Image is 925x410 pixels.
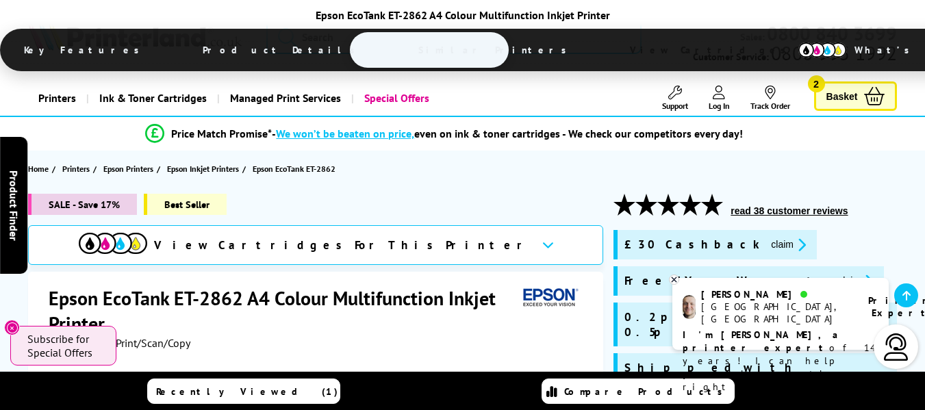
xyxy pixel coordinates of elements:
[683,295,696,319] img: ashley-livechat.png
[167,162,239,176] span: Epson Inkjet Printers
[28,194,137,215] span: SALE - Save 17%
[662,86,688,111] a: Support
[683,329,842,354] b: I'm [PERSON_NAME], a printer expert
[103,162,153,176] span: Epson Printers
[624,273,827,289] span: Free 5 Year Warranty
[564,385,730,398] span: Compare Products
[156,385,338,398] span: Recently Viewed (1)
[147,379,340,404] a: Recently Viewed (1)
[4,320,20,335] button: Close
[609,32,819,68] span: View Cartridges
[624,237,760,253] span: £30 Cashback
[701,288,851,300] div: [PERSON_NAME]
[7,122,882,146] li: modal_Promise
[62,162,93,176] a: Printers
[99,81,207,116] span: Ink & Toner Cartridges
[798,42,846,57] img: cmyk-icon.svg
[171,127,272,140] span: Price Match Promise*
[86,81,217,116] a: Ink & Toner Cartridges
[62,162,90,176] span: Printers
[167,162,242,176] a: Epson Inkjet Printers
[272,127,743,140] div: - even on ink & toner cartridges - We check our competitors every day!
[182,34,383,66] span: Product Details
[624,309,890,339] span: 0.2p per Mono Page, 0.5p per Colour Page*
[624,360,848,405] span: Shipped with 3.6K Black & 6.5K CMY Inks*
[276,127,414,140] span: We won’t be beaten on price,
[542,379,735,404] a: Compare Products
[701,300,851,325] div: [GEOGRAPHIC_DATA], [GEOGRAPHIC_DATA]
[28,81,86,116] a: Printers
[814,81,898,111] a: Basket 2
[883,333,910,361] img: user-headset-light.svg
[28,162,49,176] span: Home
[49,285,518,336] h1: Epson EcoTank ET-2862 A4 Colour Multifunction Inkjet Printer
[826,87,858,105] span: Basket
[7,170,21,240] span: Product Finder
[808,75,825,92] span: 2
[154,238,531,253] span: View Cartridges For This Printer
[144,194,227,215] span: Best Seller
[253,162,335,176] span: Epson EcoTank ET-2862
[683,329,878,394] p: of 14 years! I can help you choose the right product
[351,81,440,116] a: Special Offers
[518,285,581,311] img: Epson
[103,162,157,176] a: Epson Printers
[834,273,877,289] button: promo-description
[217,81,351,116] a: Managed Print Services
[709,101,730,111] span: Log In
[767,237,810,253] button: promo-description
[28,162,52,176] a: Home
[726,205,852,217] button: read 38 customer reviews
[27,332,103,359] span: Subscribe for Special Offers
[3,34,167,66] span: Key Features
[750,86,790,111] a: Track Order
[398,34,594,66] span: Similar Printers
[662,101,688,111] span: Support
[79,233,147,254] img: View Cartridges
[709,86,730,111] a: Log In
[110,336,190,350] span: | Print/Scan/Copy
[253,162,339,176] a: Epson EcoTank ET-2862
